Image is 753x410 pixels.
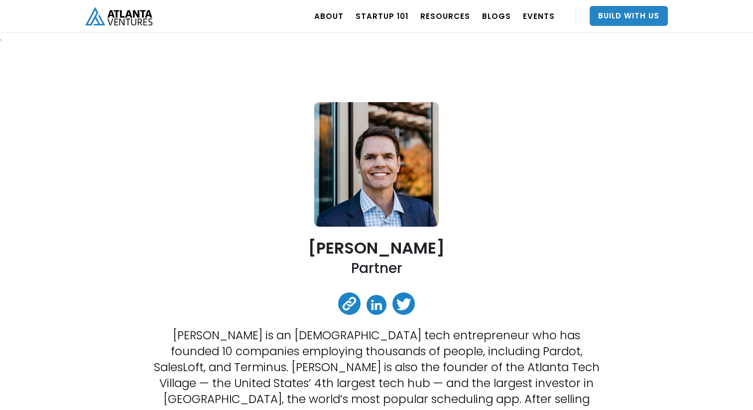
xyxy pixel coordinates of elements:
h2: [PERSON_NAME] [308,239,445,257]
a: ABOUT [314,2,344,30]
a: EVENTS [523,2,555,30]
a: Startup 101 [356,2,408,30]
a: Build With Us [590,6,668,26]
h2: Partner [351,259,402,277]
a: BLOGS [482,2,511,30]
a: RESOURCES [420,2,470,30]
